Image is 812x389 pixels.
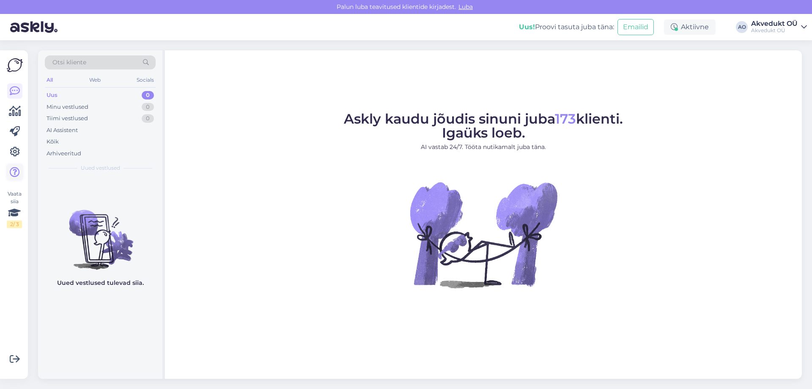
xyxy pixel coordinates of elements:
[736,21,748,33] div: AO
[407,158,560,311] img: No Chat active
[47,126,78,135] div: AI Assistent
[88,74,102,86] div: Web
[751,27,798,34] div: Akvedukt OÜ
[617,19,654,35] button: Emailid
[142,103,154,111] div: 0
[142,91,154,99] div: 0
[45,74,55,86] div: All
[519,23,535,31] b: Uus!
[751,20,807,34] a: Akvedukt OÜAkvedukt OÜ
[751,20,798,27] div: Akvedukt OÜ
[555,110,576,127] span: 173
[47,103,88,111] div: Minu vestlused
[57,279,144,287] p: Uued vestlused tulevad siia.
[47,91,58,99] div: Uus
[7,190,22,228] div: Vaata siia
[456,3,475,11] span: Luba
[47,114,88,123] div: Tiimi vestlused
[344,110,623,141] span: Askly kaudu jõudis sinuni juba klienti. Igaüks loeb.
[664,19,716,35] div: Aktiivne
[47,149,81,158] div: Arhiveeritud
[52,58,86,67] span: Otsi kliente
[7,57,23,73] img: Askly Logo
[38,195,162,271] img: No chats
[7,221,22,228] div: 2 / 3
[344,143,623,152] p: AI vastab 24/7. Tööta nutikamalt juba täna.
[519,22,614,32] div: Proovi tasuta juba täna:
[47,138,59,146] div: Kõik
[81,164,120,172] span: Uued vestlused
[142,114,154,123] div: 0
[135,74,156,86] div: Socials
